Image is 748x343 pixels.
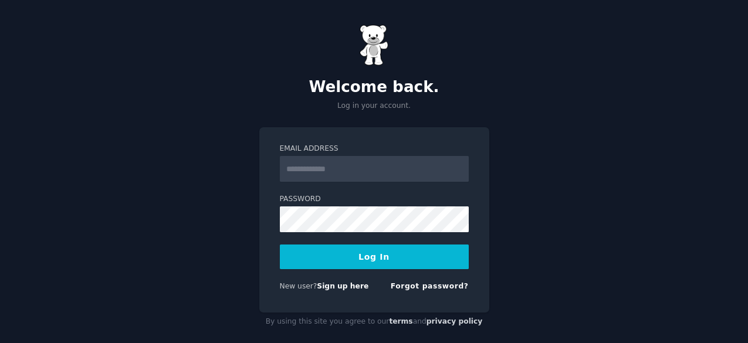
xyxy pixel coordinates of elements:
[389,317,412,325] a: terms
[280,282,317,290] span: New user?
[317,282,368,290] a: Sign up here
[391,282,469,290] a: Forgot password?
[259,313,489,331] div: By using this site you agree to our and
[280,194,469,205] label: Password
[280,244,469,269] button: Log In
[259,101,489,111] p: Log in your account.
[259,78,489,97] h2: Welcome back.
[280,144,469,154] label: Email Address
[360,25,389,66] img: Gummy Bear
[427,317,483,325] a: privacy policy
